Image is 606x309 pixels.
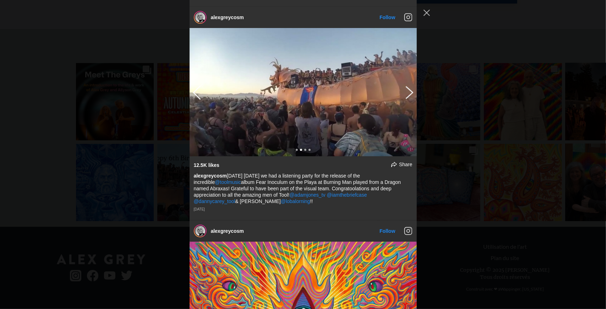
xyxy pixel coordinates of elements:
button: Next image [194,85,202,99]
span: Share [399,161,412,168]
a: Follow [380,228,395,234]
div: [DATE] [194,207,413,212]
a: alexgreycosm [194,173,227,179]
button: Previous image [404,86,413,99]
a: alexgreycosm [211,15,244,20]
a: @dannycarey_tool [194,198,235,204]
a: @lobalorning [281,198,310,204]
img: alexgreycosm [195,226,205,236]
div: [DATE] [DATE] we had a listening party for the release of the incredible album Fear Inoculum on t... [194,173,413,204]
a: Follow [380,15,395,20]
div: 12.5K likes [194,162,219,168]
img: alexgreycosm [195,12,205,22]
a: @toolmusic [215,179,241,185]
button: Fermer la fenêtre contextuelle du flux Instagram [421,7,432,18]
a: alexgreycosm [211,228,244,234]
a: @iamthebriefcase [327,192,367,198]
a: @adamjones_tv [289,192,325,198]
